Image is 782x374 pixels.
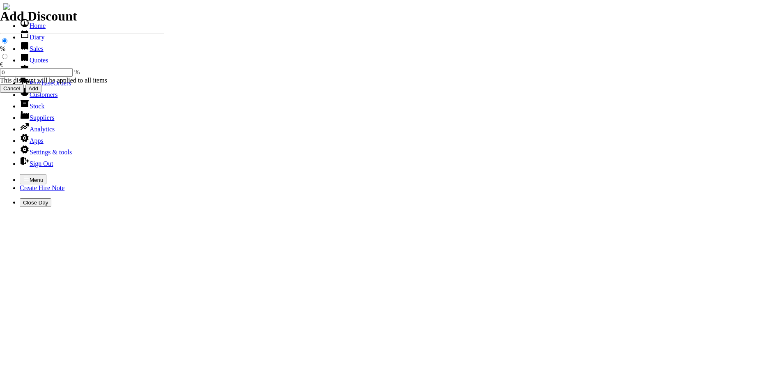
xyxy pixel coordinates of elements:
input: % [2,38,7,44]
a: Create Hire Note [20,184,64,191]
li: Stock [20,99,779,110]
a: Sign Out [20,160,53,167]
span: % [74,69,80,76]
li: Hire Notes [20,64,779,76]
a: Settings & tools [20,149,72,156]
a: Analytics [20,126,55,133]
li: Suppliers [20,110,779,122]
button: Close Day [20,198,51,207]
li: Sales [20,41,779,53]
a: Apps [20,137,44,144]
a: Customers [20,91,57,98]
input: € [2,54,7,59]
input: Add [25,84,42,93]
a: Stock [20,103,44,110]
button: Menu [20,174,46,184]
a: Suppliers [20,114,54,121]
